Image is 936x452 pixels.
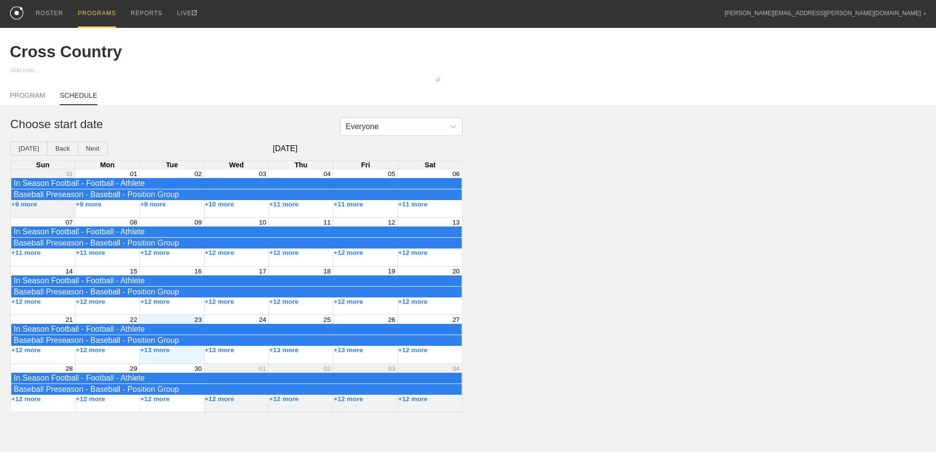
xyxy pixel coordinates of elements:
[76,395,105,403] button: +12 more
[60,91,97,105] a: SCHEDULE
[194,365,202,372] button: 30
[229,161,244,169] span: Wed
[140,298,169,305] button: +12 more
[259,316,266,323] button: 24
[452,365,460,372] button: 04
[14,288,459,296] div: Baseball Preseason - Baseball - Position Group
[108,144,463,153] span: [DATE]
[194,170,202,178] button: 02
[259,268,266,275] button: 17
[78,141,108,156] button: Next
[130,219,138,226] button: 08
[388,268,395,275] button: 19
[76,249,105,256] button: +11 more
[452,219,460,226] button: 13
[398,249,427,256] button: +12 more
[269,249,299,256] button: +12 more
[140,346,169,354] button: +13 more
[398,298,427,305] button: +12 more
[10,160,463,412] div: Month View
[424,161,435,169] span: Sat
[334,201,363,208] button: +11 more
[36,161,49,169] span: Sun
[324,268,331,275] button: 18
[452,268,460,275] button: 20
[11,201,37,208] button: +9 more
[130,268,138,275] button: 15
[887,405,936,452] iframe: Chat Widget
[14,336,459,345] div: Baseball Preseason - Baseball - Position Group
[388,365,395,372] button: 03
[334,346,363,354] button: +13 more
[269,395,299,403] button: +12 more
[452,316,460,323] button: 27
[259,365,266,372] button: 01
[14,325,459,334] div: In Season Football - Football - Athlete
[11,298,41,305] button: +12 more
[10,141,47,156] button: [DATE]
[14,190,459,199] div: Baseball Preseason - Baseball - Position Group
[295,161,307,169] span: Thu
[14,374,459,383] div: In Season Football - Football - Athlete
[259,219,266,226] button: 10
[130,316,138,323] button: 22
[324,170,331,178] button: 04
[140,395,169,403] button: +12 more
[140,249,169,256] button: +12 more
[10,6,23,20] img: logo
[452,170,460,178] button: 06
[398,346,427,354] button: +12 more
[130,170,138,178] button: 01
[76,298,105,305] button: +12 more
[398,201,427,208] button: +11 more
[14,276,459,285] div: In Season Football - Football - Athlete
[324,316,331,323] button: 25
[334,249,363,256] button: +12 more
[10,117,452,131] h1: Choose start date
[194,268,202,275] button: 16
[194,316,202,323] button: 23
[324,219,331,226] button: 11
[14,385,459,394] div: Baseball Preseason - Baseball - Position Group
[388,170,395,178] button: 05
[194,219,202,226] button: 09
[76,201,102,208] button: +9 more
[11,346,41,354] button: +12 more
[205,201,234,208] button: +10 more
[205,346,234,354] button: +13 more
[14,227,459,236] div: In Season Football - Football - Athlete
[334,298,363,305] button: +12 more
[14,239,459,248] div: Baseball Preseason - Baseball - Position Group
[66,170,73,178] button: 31
[130,365,138,372] button: 29
[11,249,41,256] button: +11 more
[140,201,166,208] button: +9 more
[923,11,926,17] div: ▼
[10,91,45,104] a: PROGRAM
[398,395,427,403] button: +12 more
[205,395,234,403] button: +12 more
[14,179,459,188] div: In Season Football - Football - Athlete
[269,346,299,354] button: +13 more
[388,316,395,323] button: 26
[324,365,331,372] button: 02
[388,219,395,226] button: 12
[76,346,105,354] button: +12 more
[205,249,234,256] button: +12 more
[11,395,41,403] button: +12 more
[269,298,299,305] button: +12 more
[66,268,73,275] button: 14
[259,170,266,178] button: 03
[47,141,78,156] button: Back
[66,219,73,226] button: 07
[100,161,115,169] span: Mon
[334,395,363,403] button: +12 more
[205,298,234,305] button: +12 more
[269,201,299,208] button: +11 more
[361,161,370,169] span: Fri
[166,161,178,169] span: Tue
[346,122,379,131] div: Everyone
[66,316,73,323] button: 21
[66,365,73,372] button: 28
